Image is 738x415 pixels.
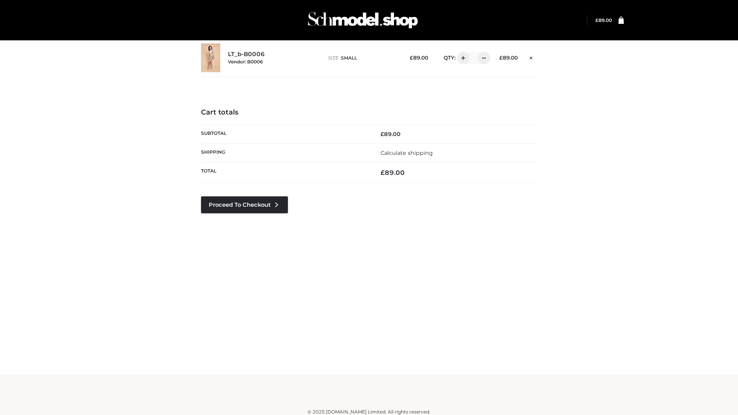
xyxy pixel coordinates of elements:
img: Schmodel Admin 964 [305,5,421,35]
bdi: 89.00 [410,55,428,61]
bdi: 89.00 [595,17,612,23]
a: Remove this item [525,52,537,62]
bdi: 89.00 [381,169,405,176]
th: Total [201,163,369,183]
p: size : [328,55,398,61]
th: Shipping [201,143,369,162]
div: QTY: [436,52,487,64]
span: SMALL [341,55,357,61]
bdi: 89.00 [499,55,518,61]
bdi: 89.00 [381,131,401,138]
h4: Cart totals [201,108,537,117]
small: Vendor: B0006 [228,59,263,65]
a: LT_b-B0006 [228,51,265,58]
span: £ [381,169,385,176]
a: Calculate shipping [381,149,433,156]
a: Proceed to Checkout [201,196,288,213]
span: £ [595,17,598,23]
span: £ [410,55,413,61]
img: LT_b-B0006 - SMALL [201,43,220,72]
th: Subtotal [201,124,369,143]
span: £ [381,131,384,138]
a: £89.00 [595,17,612,23]
span: £ [499,55,503,61]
